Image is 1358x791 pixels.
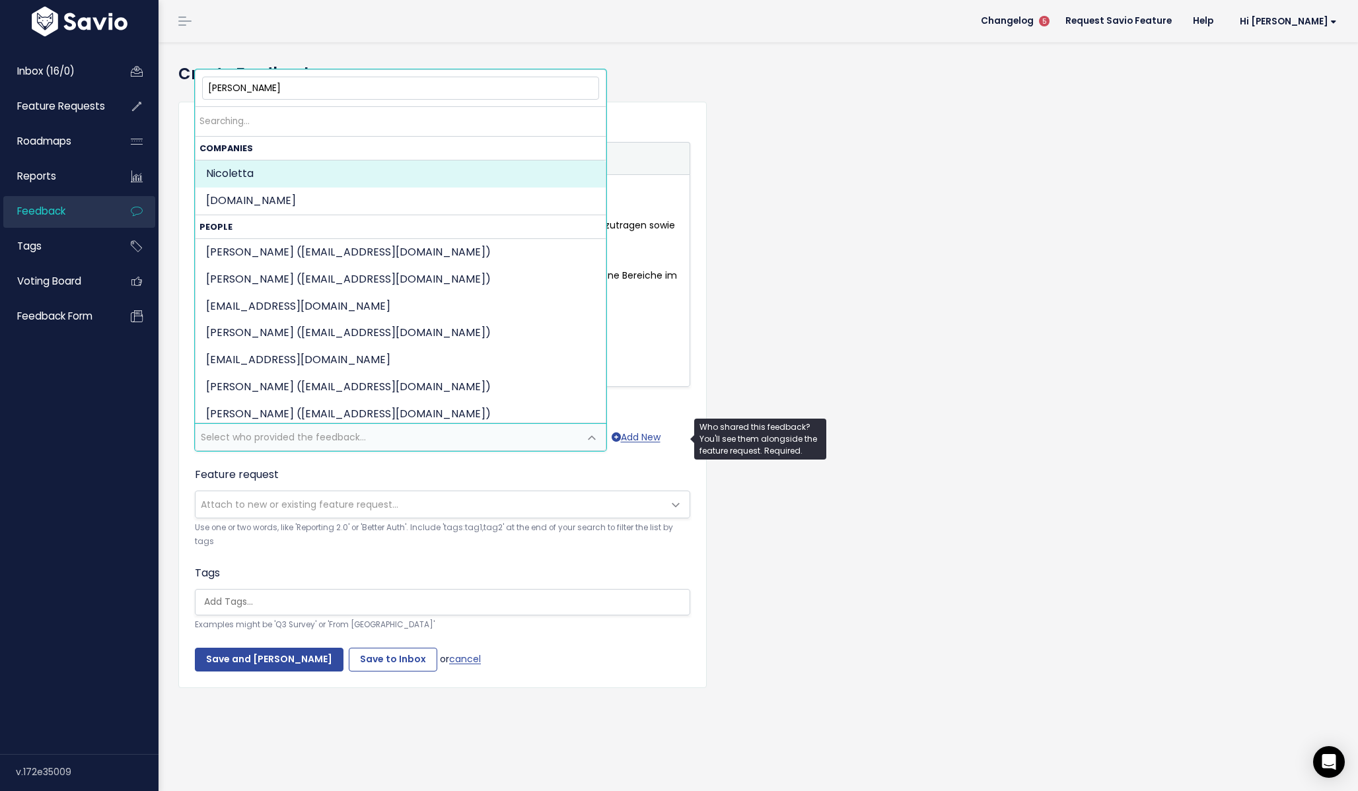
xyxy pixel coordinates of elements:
[17,239,42,253] span: Tags
[195,467,279,483] label: Feature request
[17,64,75,78] span: Inbox (16/0)
[3,231,110,261] a: Tags
[195,648,343,671] input: Save and [PERSON_NAME]
[199,143,253,154] span: Companies
[3,91,110,121] a: Feature Requests
[17,274,81,288] span: Voting Board
[3,266,110,296] a: Voting Board
[17,204,65,218] span: Feedback
[195,521,690,549] small: Use one or two words, like 'Reporting 2.0' or 'Better Auth'. Include 'tags:tag1,tag2' at the end ...
[196,137,606,215] li: Companies
[199,221,232,232] span: People
[199,115,250,127] span: Searching…
[178,62,1338,86] h4: Create Feedback
[3,56,110,86] a: Inbox (16/0)
[3,126,110,156] a: Roadmaps
[981,17,1034,26] span: Changelog
[1224,11,1347,32] a: Hi [PERSON_NAME]
[206,271,491,287] span: [PERSON_NAME] ([EMAIL_ADDRESS][DOMAIN_NAME])
[17,134,71,148] span: Roadmaps
[1313,746,1345,778] div: Open Intercom Messenger
[206,244,491,259] span: [PERSON_NAME] ([EMAIL_ADDRESS][DOMAIN_NAME])
[28,7,131,36] img: logo-white.9d6f32f41409.svg
[206,193,296,208] span: [DOMAIN_NAME]
[3,301,110,331] a: Feedback form
[449,652,481,666] a: cancel
[201,498,398,511] span: Attach to new or existing feature request...
[349,648,437,671] input: Save to Inbox
[201,430,366,444] span: Select who provided the feedback...
[206,325,491,340] span: [PERSON_NAME] ([EMAIL_ADDRESS][DOMAIN_NAME])
[694,419,826,460] div: Who shared this feedback? You'll see them alongside the feature request. Required.
[17,309,92,323] span: Feedback form
[1240,17,1337,26] span: Hi [PERSON_NAME]
[17,99,105,113] span: Feature Requests
[206,352,390,367] span: [EMAIL_ADDRESS][DOMAIN_NAME]
[206,379,491,394] span: [PERSON_NAME] ([EMAIL_ADDRESS][DOMAIN_NAME])
[1182,11,1224,31] a: Help
[206,166,254,181] span: Nicoletta
[3,161,110,191] a: Reports
[612,429,661,446] a: Add New
[195,618,690,632] small: Examples might be 'Q3 Survey' or 'From [GEOGRAPHIC_DATA]'
[206,406,491,421] span: [PERSON_NAME] ([EMAIL_ADDRESS][DOMAIN_NAME])
[195,565,220,581] label: Tags
[199,595,693,609] input: Add Tags...
[196,215,606,455] li: People
[17,169,56,183] span: Reports
[1039,16,1050,26] span: 5
[1055,11,1182,31] a: Request Savio Feature
[206,298,390,314] span: [EMAIL_ADDRESS][DOMAIN_NAME]
[16,755,159,789] div: v.172e35009
[3,196,110,226] a: Feedback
